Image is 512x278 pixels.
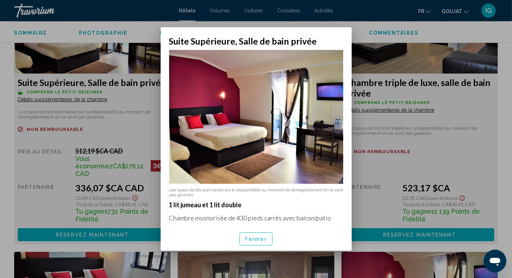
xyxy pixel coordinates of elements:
button: Fermer [240,232,273,245]
span: Fermer [245,236,267,242]
iframe: Bouton de lancement de la fenêtre de messagerie [484,250,506,272]
strong: 1 lit jumeau et 1 lit double [169,201,242,209]
img: 0c99e757-f58f-45f5-96bd-7c178e11f8fa.jpeg [169,50,343,184]
p: Les types de lits sont basés sur la disponibilité au moment de l’enregistrement et ne sont pas ga... [169,187,343,197]
p: Chambre insonorisée de 430 pieds carrés avec balcon/patio [169,214,343,222]
h2: Suite Supérieure, Salle de bain privée [169,36,343,46]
